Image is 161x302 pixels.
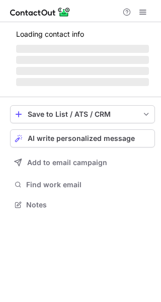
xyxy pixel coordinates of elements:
span: ‌ [16,45,149,53]
span: Find work email [26,180,151,189]
span: Notes [26,200,151,209]
button: Notes [10,198,155,212]
div: Save to List / ATS / CRM [28,110,137,118]
img: ContactOut v5.3.10 [10,6,70,18]
button: AI write personalized message [10,129,155,147]
span: ‌ [16,56,149,64]
button: Add to email campaign [10,154,155,172]
span: AI write personalized message [28,134,135,142]
button: Find work email [10,178,155,192]
button: save-profile-one-click [10,105,155,123]
span: ‌ [16,67,149,75]
span: ‌ [16,78,149,86]
p: Loading contact info [16,30,149,38]
span: Add to email campaign [27,159,107,167]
